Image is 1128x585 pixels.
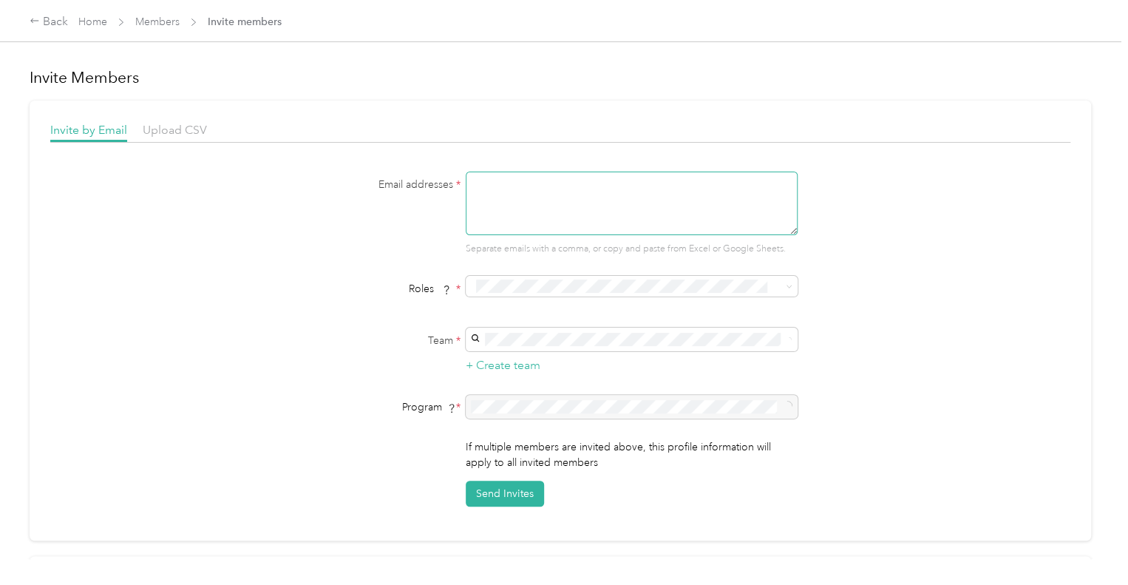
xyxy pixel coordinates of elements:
[466,439,798,470] p: If multiple members are invited above, this profile information will apply to all invited members
[276,333,461,348] label: Team
[135,16,180,28] a: Members
[276,399,461,415] div: Program
[78,16,107,28] a: Home
[404,277,456,300] span: Roles
[466,356,540,375] button: + Create team
[208,14,282,30] span: Invite members
[276,177,461,192] label: Email addresses
[143,123,207,137] span: Upload CSV
[30,13,68,31] div: Back
[466,243,798,256] p: Separate emails with a comma, or copy and paste from Excel or Google Sheets.
[1045,502,1128,585] iframe: Everlance-gr Chat Button Frame
[30,67,1091,88] h1: Invite Members
[50,123,127,137] span: Invite by Email
[466,481,544,507] button: Send Invites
